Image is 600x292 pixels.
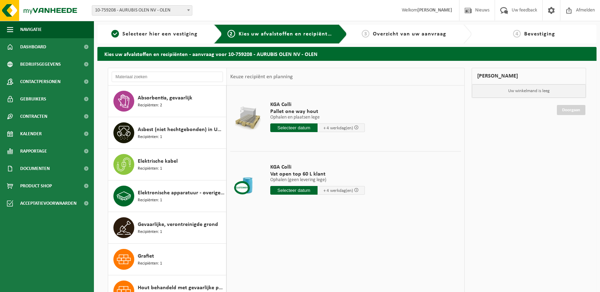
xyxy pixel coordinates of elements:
button: Elektronische apparatuur - overige (OVE) Recipiënten: 1 [108,180,226,212]
button: Elektrische kabel Recipiënten: 1 [108,149,226,180]
span: Selecteer hier een vestiging [122,31,198,37]
span: 10-759208 - AURUBIS OLEN NV - OLEN [92,5,192,16]
span: Gevaarlijke, verontreinigde grond [138,220,218,229]
span: Recipiënten: 1 [138,197,162,204]
span: Gebruikers [20,90,46,108]
p: Ophalen en plaatsen lege [270,115,365,120]
span: Overzicht van uw aanvraag [373,31,446,37]
h2: Kies uw afvalstoffen en recipiënten - aanvraag voor 10-759208 - AURUBIS OLEN NV - OLEN [97,47,597,60]
span: 1 [111,30,119,38]
input: Materiaal zoeken [112,72,223,82]
input: Selecteer datum [270,123,318,132]
span: Bevestiging [524,31,555,37]
span: KGA Colli [270,101,365,108]
span: Kies uw afvalstoffen en recipiënten [239,31,334,37]
p: Ophalen (geen levering lege) [270,178,365,182]
div: Keuze recipiënt en planning [227,68,296,86]
span: Bedrijfsgegevens [20,56,61,73]
span: Asbest (niet hechtgebonden) in UN gekeurde verpakking [138,125,224,134]
span: + 4 werkdag(en) [323,188,353,193]
span: Recipiënten: 1 [138,165,162,172]
a: Doorgaan [557,105,585,115]
span: 10-759208 - AURUBIS OLEN NV - OLEN [92,6,192,15]
input: Selecteer datum [270,186,318,195]
span: Dashboard [20,38,46,56]
div: [PERSON_NAME] [472,68,586,84]
span: Kalender [20,125,42,143]
span: 3 [362,30,369,38]
span: Pallet one way hout [270,108,365,115]
button: Grafiet Recipiënten: 1 [108,244,226,275]
span: Acceptatievoorwaarden [20,195,77,212]
span: Product Shop [20,177,52,195]
span: 4 [513,30,521,38]
span: 2 [227,30,235,38]
span: Contracten [20,108,47,125]
span: Recipiënten: 1 [138,134,162,140]
span: Rapportage [20,143,47,160]
span: Vat open top 60 L klant [270,171,365,178]
span: + 4 werkdag(en) [323,126,353,130]
span: Hout behandeld met gevaarlijke producten (C), treinbilzen [138,284,224,292]
span: Recipiënten: 2 [138,102,162,109]
span: Documenten [20,160,50,177]
button: Asbest (niet hechtgebonden) in UN gekeurde verpakking Recipiënten: 1 [108,117,226,149]
span: Grafiet [138,252,154,260]
p: Uw winkelmand is leeg [472,84,586,98]
button: Gevaarlijke, verontreinigde grond Recipiënten: 1 [108,212,226,244]
span: Absorbentia, gevaarlijk [138,94,192,102]
a: 1Selecteer hier een vestiging [101,30,208,38]
span: Recipiënten: 1 [138,229,162,235]
button: Absorbentia, gevaarlijk Recipiënten: 2 [108,86,226,117]
span: Elektronische apparatuur - overige (OVE) [138,189,224,197]
span: Recipiënten: 1 [138,260,162,267]
span: KGA Colli [270,164,365,171]
span: Elektrische kabel [138,157,178,165]
strong: [PERSON_NAME] [417,8,452,13]
span: Navigatie [20,21,42,38]
span: Contactpersonen [20,73,61,90]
